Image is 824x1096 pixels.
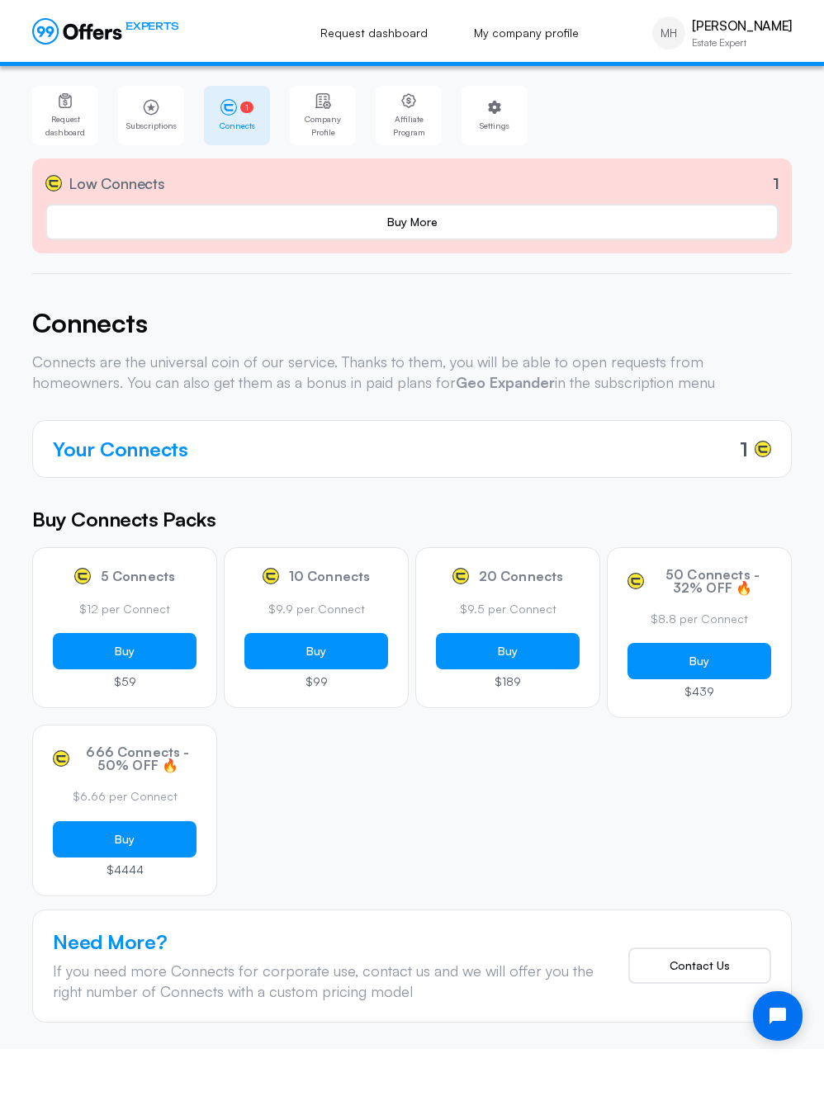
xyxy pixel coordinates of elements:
span: 666 Connects - 50% OFF 🔥 [79,745,197,772]
span: 10 Connects [289,569,371,583]
a: Buy More [45,204,779,240]
span: 5 Connects [101,569,176,583]
a: 1Connects [204,86,270,145]
a: Request dashboard [302,15,446,51]
a: My company profile [456,15,597,51]
span: 1 [740,434,748,464]
span: Subscriptions [123,119,179,132]
button: Buy [53,821,197,857]
a: EXPERTS [32,18,178,45]
button: Buy [244,633,388,669]
a: Request dashboard [32,86,98,145]
a: Subscriptions [118,86,184,145]
a: Settings [462,86,528,145]
p: $6.66 per Connect [53,788,197,805]
span: Request dashboard [37,112,93,139]
h5: Buy Connects Packs [32,504,792,534]
p: $59 [53,676,197,687]
h4: Your Connects [53,434,188,464]
p: [PERSON_NAME] [692,18,792,34]
button: Buy [436,633,580,669]
h4: Connects [32,307,792,338]
p: $99 [244,676,388,687]
button: Buy [53,633,197,669]
p: $9.5 per Connect [436,601,580,617]
span: 20 Connects [479,569,564,583]
a: Company Profile [290,86,356,145]
p: $4444 [53,864,197,876]
span: 50 Connects - 32% OFF 🔥 [654,568,771,594]
p: Connects are the universal coin of our service. Thanks to them, you will be able to open requests... [32,352,792,393]
span: Affiliate Program [381,112,437,139]
button: Buy [627,643,771,679]
span: 1 [240,102,253,113]
iframe: Tidio Chat [739,977,817,1055]
strong: Geo Expander [456,373,555,391]
h4: Need More? [53,930,602,954]
span: EXPERTS [125,18,178,34]
span: MH [661,25,677,41]
div: If you need more Connects for corporate use, contact us and we will offer you the right number of... [53,961,602,1002]
a: Affiliate Program [376,86,442,145]
span: Settings [466,119,523,132]
p: 1 [773,172,779,195]
p: Estate Expert [692,38,792,48]
p: $189 [436,676,580,687]
span: Connects [209,119,265,132]
span: Low Connects [69,172,165,196]
button: Contact Us [628,947,771,984]
p: $8.8 per Connect [627,611,771,627]
p: $12 per Connect [53,601,197,617]
p: $439 [627,686,771,697]
span: Company Profile [295,112,351,139]
p: $9.9 per Connect [244,601,388,617]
